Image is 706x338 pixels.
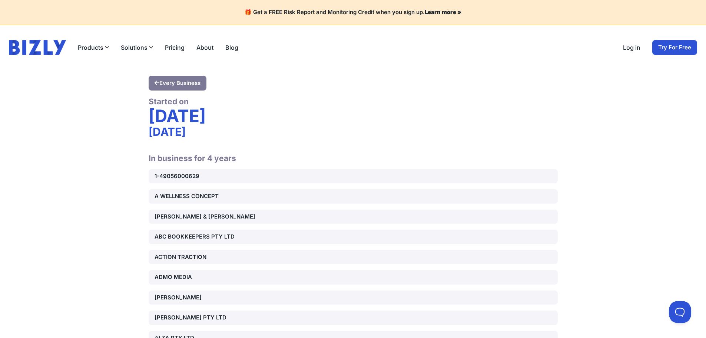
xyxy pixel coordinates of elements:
[149,311,558,325] a: [PERSON_NAME] PTY LTD
[149,169,558,184] a: 1-49056000629
[155,253,285,262] div: ACTION TRACTION
[425,9,461,16] a: Learn more »
[149,189,558,204] a: A WELLNESS CONCEPT
[149,230,558,244] a: ABC BOOKKEEPERS PTY LTD
[121,43,153,52] button: Solutions
[155,293,285,302] div: [PERSON_NAME]
[149,96,558,106] div: Started on
[78,43,109,52] button: Products
[669,301,691,323] iframe: Toggle Customer Support
[149,210,558,224] a: [PERSON_NAME] & [PERSON_NAME]
[149,125,558,138] div: [DATE]
[149,76,206,91] a: Every Business
[149,106,558,125] div: [DATE]
[155,172,285,181] div: 1-49056000629
[155,273,285,282] div: ADMO MEDIA
[652,40,697,55] a: Try For Free
[623,43,640,52] a: Log in
[149,144,558,163] h2: In business for 4 years
[155,192,285,201] div: A WELLNESS CONCEPT
[155,233,285,241] div: ABC BOOKKEEPERS PTY LTD
[149,270,558,285] a: ADMO MEDIA
[149,250,558,265] a: ACTION TRACTION
[165,43,185,52] a: Pricing
[149,291,558,305] a: [PERSON_NAME]
[225,43,238,52] a: Blog
[196,43,213,52] a: About
[155,213,285,221] div: [PERSON_NAME] & [PERSON_NAME]
[9,9,697,16] h4: 🎁 Get a FREE Risk Report and Monitoring Credit when you sign up.
[155,314,285,322] div: [PERSON_NAME] PTY LTD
